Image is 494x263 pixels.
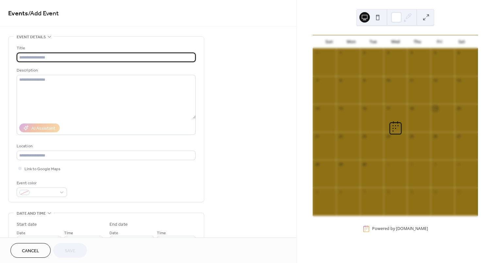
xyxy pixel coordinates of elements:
div: 19 [433,106,437,111]
span: Time [157,230,166,237]
div: 6 [456,50,461,55]
div: 10 [433,189,437,194]
div: 17 [386,106,390,111]
div: 7 [315,78,320,83]
div: 2 [362,50,367,55]
div: 23 [362,134,367,139]
span: Link to Google Maps [25,166,60,173]
div: 4 [409,50,414,55]
span: / Add Event [28,7,59,20]
div: 8 [386,189,390,194]
div: Powered by [372,226,428,232]
div: Start date [17,221,37,228]
div: Fri [429,35,451,48]
div: Tue [362,35,385,48]
span: Time [64,230,73,237]
button: Cancel [10,243,51,258]
div: 20 [456,106,461,111]
span: Event details [17,34,46,41]
div: 11 [409,78,414,83]
div: 10 [386,78,390,83]
a: Events [8,7,28,20]
div: 25 [409,134,414,139]
span: Date [109,230,118,237]
div: 26 [433,134,437,139]
div: 7 [362,189,367,194]
div: Event color [17,180,66,187]
div: End date [109,221,128,228]
div: 3 [433,162,437,167]
div: 9 [362,78,367,83]
div: 6 [338,189,343,194]
span: Date [17,230,25,237]
div: 31 [315,50,320,55]
div: 1 [386,162,390,167]
div: 28 [315,162,320,167]
div: Sun [318,35,340,48]
div: 11 [456,189,461,194]
div: 21 [315,134,320,139]
div: 16 [362,106,367,111]
div: 30 [362,162,367,167]
div: 4 [456,162,461,167]
div: Title [17,45,194,52]
div: 2 [409,162,414,167]
div: 22 [338,134,343,139]
div: 5 [315,189,320,194]
div: 15 [338,106,343,111]
div: 8 [338,78,343,83]
div: Sat [451,35,473,48]
div: 13 [456,78,461,83]
a: [DOMAIN_NAME] [396,226,428,232]
div: 3 [386,50,390,55]
div: 12 [433,78,437,83]
div: 24 [386,134,390,139]
div: 9 [409,189,414,194]
div: Description [17,67,194,74]
div: 1 [338,50,343,55]
div: Wed [384,35,406,48]
div: 27 [456,134,461,139]
div: Mon [340,35,362,48]
div: 29 [338,162,343,167]
span: Cancel [22,248,39,255]
span: Date and time [17,210,46,217]
div: Thu [406,35,429,48]
div: 5 [433,50,437,55]
div: 14 [315,106,320,111]
div: 18 [409,106,414,111]
div: Location [17,143,194,150]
